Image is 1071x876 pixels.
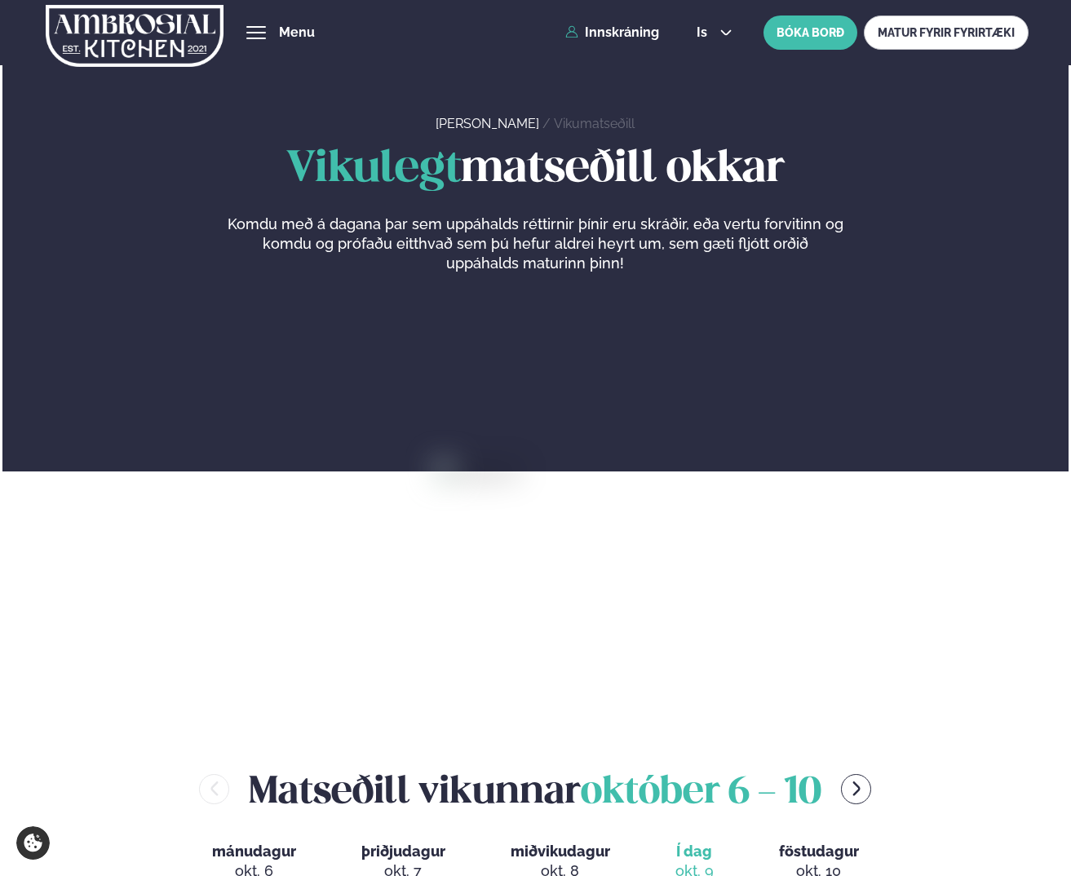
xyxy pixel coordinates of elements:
button: menu-btn-right [841,774,871,804]
span: þriðjudagur [361,843,445,860]
a: Innskráning [565,25,659,40]
span: / [542,116,554,131]
a: MATUR FYRIR FYRIRTÆKI [864,15,1029,50]
h1: matseðill okkar [45,146,1026,195]
span: október 6 - 10 [581,775,821,811]
button: menu-btn-left [199,774,229,804]
a: Cookie settings [16,826,50,860]
a: Vikumatseðill [554,116,635,131]
h2: Matseðill vikunnar [249,763,821,816]
a: [PERSON_NAME] [436,116,539,131]
p: Komdu með á dagana þar sem uppáhalds réttirnir þínir eru skráðir, eða vertu forvitinn og komdu og... [227,215,843,273]
span: mánudagur [212,843,296,860]
span: föstudagur [779,843,859,860]
span: is [697,26,712,39]
span: Vikulegt [286,148,461,191]
span: miðvikudagur [511,843,610,860]
button: is [684,26,745,39]
button: BÓKA BORÐ [763,15,857,50]
img: logo [46,2,223,69]
button: hamburger [246,23,266,42]
span: Í dag [675,842,714,861]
